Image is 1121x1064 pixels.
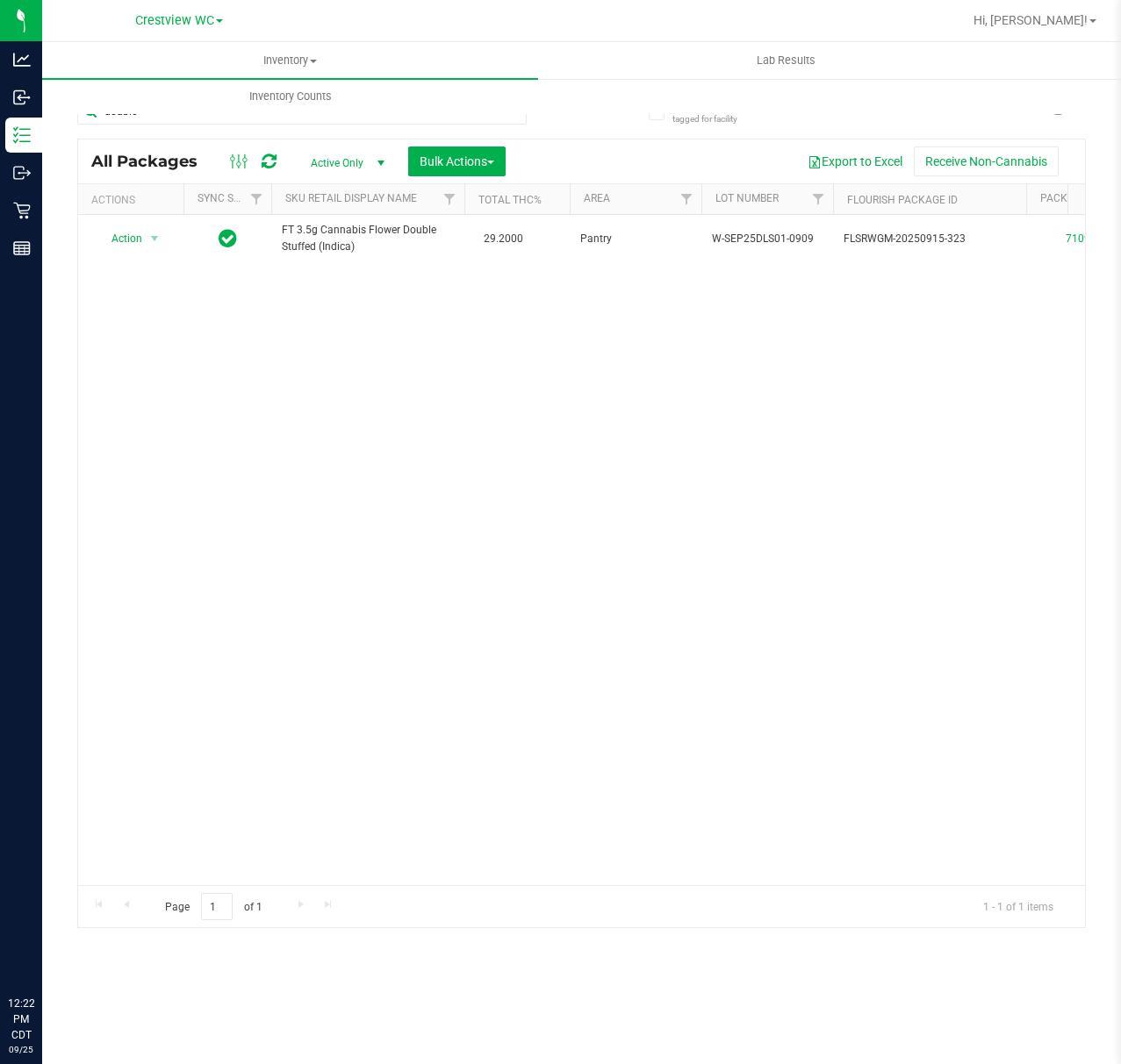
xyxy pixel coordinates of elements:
inline-svg: Analytics [13,51,31,68]
a: Filter [435,184,464,214]
a: Filter [804,184,833,214]
span: FT 3.5g Cannabis Flower Double Stuffed (Indica) [282,222,454,255]
button: Export to Excel [796,146,914,176]
span: Bulk Actions [420,154,494,168]
iframe: Resource center [18,924,70,976]
a: Filter [672,184,701,214]
span: FLSRWGM-20250915-323 [844,231,1016,247]
input: 1 [201,893,233,920]
span: Lab Results [733,53,839,68]
span: In Sync [219,226,237,251]
p: 12:22 PM CDT [8,996,34,1043]
span: All Packages [91,152,215,171]
p: 09/25 [8,1043,34,1056]
span: Inventory Counts [226,89,356,104]
span: Crestview WC [135,13,214,28]
a: Package ID [1040,192,1100,204]
span: Action [96,226,143,251]
a: Lot Number [715,192,779,204]
span: Pantry [580,231,691,247]
span: Hi, [PERSON_NAME]! [974,13,1088,27]
a: Lab Results [538,42,1034,79]
a: SKU Retail Display Name [285,192,417,204]
button: Receive Non-Cannabis [914,146,1059,176]
inline-svg: Inbound [13,89,31,106]
span: Inventory [42,53,538,68]
a: Inventory [42,42,538,79]
a: Inventory Counts [42,78,538,115]
a: Sync Status [198,192,265,204]
div: Actions [91,194,176,206]
a: Flourish Package ID [847,194,958,206]
iframe: Resource center unread badge [52,921,73,942]
inline-svg: Retail [13,202,31,219]
span: W-SEP25DLS01-0909 [712,231,823,247]
inline-svg: Reports [13,239,31,257]
a: Filter [242,184,271,214]
span: Page of 1 [150,893,277,920]
span: 29.2000 [475,226,532,252]
a: Total THC% [478,194,542,206]
inline-svg: Inventory [13,126,31,144]
span: 1 - 1 of 1 items [969,893,1067,919]
span: select [144,226,166,251]
button: Bulk Actions [408,146,506,176]
a: Area [584,192,610,204]
inline-svg: Outbound [13,164,31,182]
